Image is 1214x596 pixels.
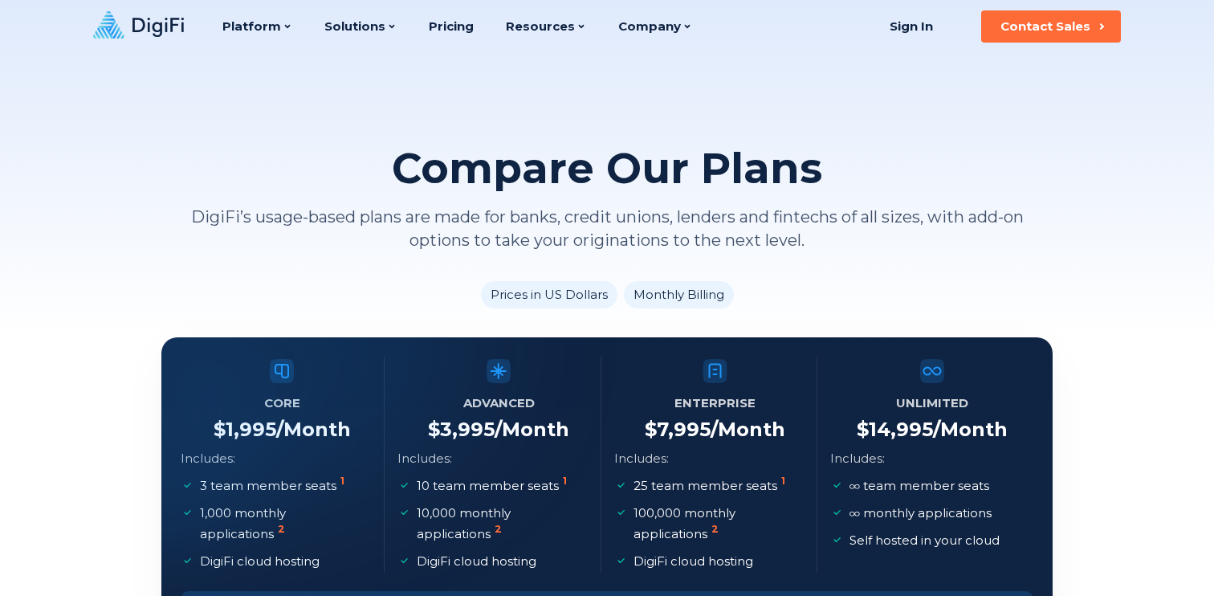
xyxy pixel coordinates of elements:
[711,418,785,441] span: /Month
[495,523,502,535] sup: 2
[857,418,1008,442] h4: $ 14,995
[614,448,669,469] p: Includes:
[933,418,1008,441] span: /Month
[633,476,788,496] p: 25 team member seats
[200,503,368,545] p: 1,000 monthly applications
[495,418,569,441] span: /Month
[849,530,1000,551] p: Self hosted in your cloud
[417,551,536,572] p: DigiFi cloud hosting
[896,392,968,414] h5: Unlimited
[463,392,535,414] h5: Advanced
[392,145,822,193] h2: Compare Our Plans
[417,503,585,545] p: 10,000 monthly applications
[849,503,992,524] p: monthly applications
[624,281,734,308] li: Monthly Billing
[711,523,719,535] sup: 2
[161,206,1053,252] p: DigiFi’s usage-based plans are made for banks, credit unions, lenders and fintechs of all sizes, ...
[830,448,885,469] p: Includes:
[849,476,989,496] p: team member seats
[200,551,320,572] p: DigiFi cloud hosting
[981,10,1121,43] button: Contact Sales
[417,476,570,496] p: 10 team member seats
[278,523,285,535] sup: 2
[870,10,952,43] a: Sign In
[1000,18,1090,35] div: Contact Sales
[633,503,801,545] p: 100,000 monthly applications
[781,475,785,487] sup: 1
[645,418,785,442] h4: $ 7,995
[674,392,756,414] h5: Enterprise
[340,475,344,487] sup: 1
[428,418,569,442] h4: $ 3,995
[481,281,617,308] li: Prices in US Dollars
[563,475,567,487] sup: 1
[633,551,753,572] p: DigiFi cloud hosting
